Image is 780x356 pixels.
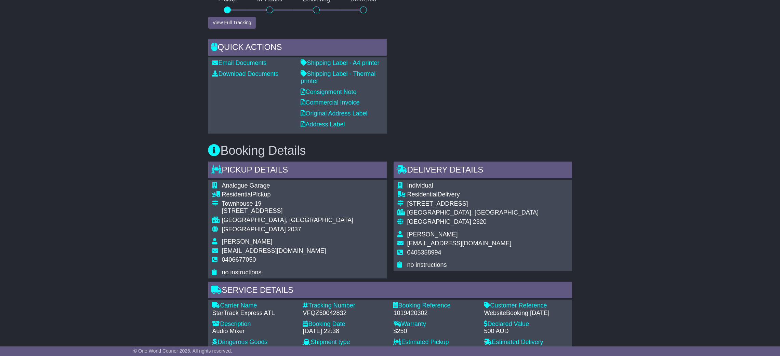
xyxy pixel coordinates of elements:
[394,162,572,180] div: Delivery Details
[301,99,360,106] a: Commercial Invoice
[394,302,477,310] div: Booking Reference
[212,339,296,346] div: Dangerous Goods
[303,328,387,335] div: [DATE] 22:38
[208,144,572,158] h3: Booking Details
[222,182,270,189] span: Analogue Garage
[212,59,267,66] a: Email Documents
[133,348,232,354] span: © One World Courier 2025. All rights reserved.
[394,339,477,346] div: Estimated Pickup
[301,121,345,128] a: Address Label
[301,88,357,95] a: Consignment Note
[407,200,539,208] div: [STREET_ADDRESS]
[222,226,286,233] span: [GEOGRAPHIC_DATA]
[484,339,568,346] div: Estimated Delivery
[222,191,252,198] span: Residential
[484,346,568,353] div: [DATE] 17:00
[208,162,387,180] div: Pickup Details
[484,302,568,310] div: Customer Reference
[301,110,368,117] a: Original Address Label
[222,256,256,263] span: 0406677050
[212,346,220,353] span: No
[288,226,301,233] span: 2037
[394,346,477,353] div: [DATE] 09:00 to 17:00
[484,328,568,335] div: 500 AUD
[394,310,477,317] div: 1019420302
[407,218,471,225] span: [GEOGRAPHIC_DATA]
[222,269,262,276] span: no instructions
[394,320,477,328] div: Warranty
[407,191,438,198] span: Residential
[303,339,387,346] div: Shipment type
[394,328,477,335] div: $250
[484,310,568,317] div: WebsiteBooking [DATE]
[222,191,354,198] div: Pickup
[473,218,487,225] span: 2320
[301,59,380,66] a: Shipping Label - A4 printer
[208,282,572,300] div: Service Details
[303,346,328,353] span: 3rd Party
[212,328,296,335] div: Audio Mixer
[301,70,376,85] a: Shipping Label - Thermal printer
[212,302,296,310] div: Carrier Name
[407,209,539,217] div: [GEOGRAPHIC_DATA], [GEOGRAPHIC_DATA]
[407,182,433,189] span: Individual
[212,320,296,328] div: Description
[222,217,354,224] div: [GEOGRAPHIC_DATA], [GEOGRAPHIC_DATA]
[407,231,458,238] span: [PERSON_NAME]
[222,247,326,254] span: [EMAIL_ADDRESS][DOMAIN_NAME]
[222,207,354,215] div: [STREET_ADDRESS]
[407,261,447,268] span: no instructions
[208,39,387,57] div: Quick Actions
[222,200,354,208] div: Townhouse 19
[212,70,279,77] a: Download Documents
[407,240,512,247] span: [EMAIL_ADDRESS][DOMAIN_NAME]
[484,320,568,328] div: Declared Value
[303,302,387,310] div: Tracking Number
[407,191,539,198] div: Delivery
[208,17,256,29] button: View Full Tracking
[212,310,296,317] div: StarTrack Express ATL
[407,249,441,256] span: 0405358994
[303,310,387,317] div: VFQZ50042832
[222,238,273,245] span: [PERSON_NAME]
[303,320,387,328] div: Booking Date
